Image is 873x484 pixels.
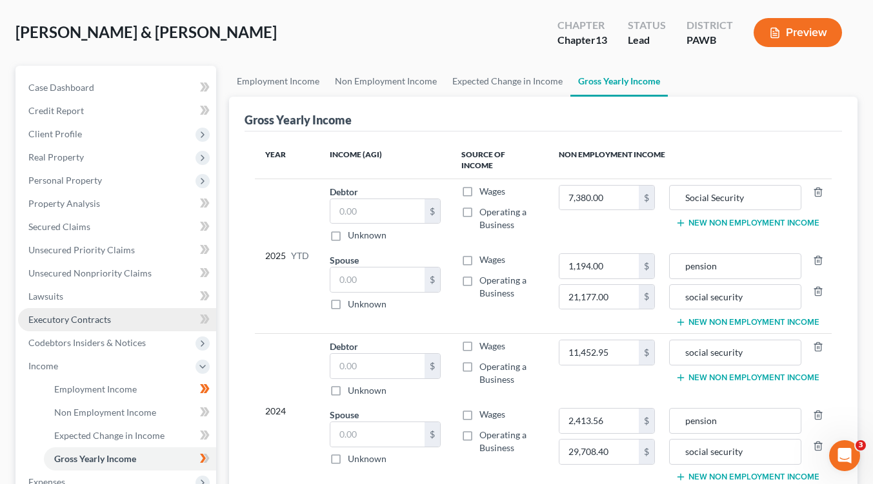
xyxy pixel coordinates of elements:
input: 0.00 [330,422,425,447]
span: Unsecured Priority Claims [28,244,135,255]
input: Source of Income [676,440,794,464]
input: 0.00 [330,267,425,292]
label: Unknown [348,298,386,311]
span: YTD [291,249,309,262]
div: PAWB [687,33,733,48]
input: 0.00 [330,354,425,378]
a: Employment Income [229,66,327,97]
th: Source of Income [451,142,548,179]
span: Secured Claims [28,221,90,232]
button: New Non Employment Income [676,218,819,228]
a: Expected Change in Income [445,66,570,97]
div: 2024 [265,340,309,483]
th: Non Employment Income [548,142,832,179]
input: Source of Income [676,409,794,433]
input: 0.00 [559,409,639,433]
div: Chapter [557,18,607,33]
div: District [687,18,733,33]
span: Gross Yearly Income [54,453,136,464]
label: Unknown [348,229,386,242]
span: Credit Report [28,105,84,116]
input: Source of Income [676,340,794,365]
input: 0.00 [559,254,639,278]
a: Non Employment Income [327,66,445,97]
label: Spouse [330,408,359,421]
label: Debtor [330,185,358,198]
span: Case Dashboard [28,82,94,93]
input: 0.00 [330,199,425,224]
input: Source of Income [676,254,794,278]
input: 0.00 [559,340,639,365]
label: Unknown [348,452,386,465]
a: Executory Contracts [18,308,216,331]
span: Wages [479,186,505,197]
a: Employment Income [44,378,216,401]
span: Operating a Business [479,429,527,453]
a: Lawsuits [18,285,216,308]
button: Preview [754,18,842,47]
th: Income (AGI) [319,142,450,179]
span: Income [28,360,58,371]
span: Expected Change in Income [54,430,165,441]
a: Expected Change in Income [44,424,216,447]
a: Secured Claims [18,215,216,238]
span: Client Profile [28,128,82,139]
span: 13 [596,34,607,46]
input: Source of Income [676,186,794,210]
span: Wages [479,340,505,351]
div: 2025 [265,185,309,328]
label: Spouse [330,253,359,267]
div: $ [639,285,654,309]
div: $ [639,254,654,278]
input: 0.00 [559,186,639,210]
span: Real Property [28,151,84,162]
div: $ [639,340,654,365]
a: Credit Report [18,99,216,122]
input: 0.00 [559,285,639,309]
div: $ [425,199,440,224]
div: $ [425,267,440,292]
span: Personal Property [28,175,102,186]
label: Unknown [348,384,386,397]
div: Lead [628,33,666,48]
span: Wages [479,254,505,265]
a: Unsecured Nonpriority Claims [18,262,216,285]
div: $ [639,440,654,464]
iframe: Intercom live chat [829,440,860,471]
button: New Non Employment Income [676,373,819,383]
input: 0.00 [559,440,639,464]
button: New Non Employment Income [676,472,819,482]
a: Property Analysis [18,192,216,215]
button: New Non Employment Income [676,317,819,327]
div: $ [639,186,654,210]
div: Gross Yearly Income [245,112,352,128]
a: Gross Yearly Income [44,447,216,470]
span: Non Employment Income [54,407,156,418]
span: Operating a Business [479,275,527,298]
label: Debtor [330,340,358,353]
div: $ [425,422,440,447]
th: Year [255,142,319,179]
div: Chapter [557,33,607,48]
span: Property Analysis [28,198,100,209]
div: $ [425,354,440,378]
a: Gross Yearly Income [570,66,668,97]
span: Operating a Business [479,361,527,385]
a: Unsecured Priority Claims [18,238,216,262]
div: $ [639,409,654,433]
a: Non Employment Income [44,401,216,424]
a: Case Dashboard [18,76,216,99]
span: Executory Contracts [28,314,111,325]
span: 3 [856,440,866,450]
span: Codebtors Insiders & Notices [28,337,146,348]
input: Source of Income [676,285,794,309]
span: Employment Income [54,383,137,394]
span: Unsecured Nonpriority Claims [28,267,152,278]
div: Status [628,18,666,33]
span: [PERSON_NAME] & [PERSON_NAME] [15,23,277,41]
span: Operating a Business [479,206,527,230]
span: Wages [479,409,505,420]
span: Lawsuits [28,291,63,302]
